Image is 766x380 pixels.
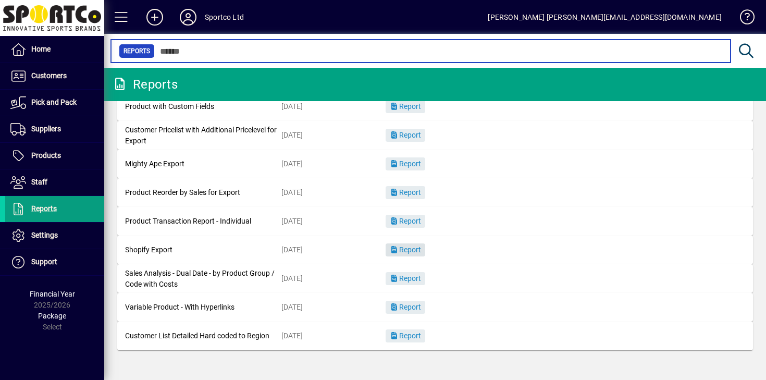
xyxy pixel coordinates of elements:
div: Sales Analysis - Dual Date - by Product Group / Code with Costs [125,268,281,290]
span: Package [38,312,66,320]
span: Report [390,188,421,197]
div: Sportco Ltd [205,9,244,26]
span: Products [31,151,61,160]
div: [DATE] [281,101,386,112]
button: Profile [171,8,205,27]
div: [PERSON_NAME] [PERSON_NAME][EMAIL_ADDRESS][DOMAIN_NAME] [488,9,722,26]
span: Reports [123,46,150,56]
div: [DATE] [281,302,386,313]
div: Reports [112,76,178,93]
div: Product Reorder by Sales for Export [125,187,281,198]
button: Report [386,301,425,314]
div: Mighty Ape Export [125,158,281,169]
button: Report [386,272,425,285]
span: Report [390,274,421,283]
div: [DATE] [281,158,386,169]
div: [DATE] [281,216,386,227]
span: Report [390,217,421,225]
span: Report [390,102,421,111]
span: Customers [31,71,67,80]
span: Staff [31,178,47,186]
div: [DATE] [281,244,386,255]
span: Pick and Pack [31,98,77,106]
button: Report [386,243,425,256]
a: Home [5,36,104,63]
button: Report [386,129,425,142]
div: Shopify Export [125,244,281,255]
a: Pick and Pack [5,90,104,116]
span: Home [31,45,51,53]
a: Suppliers [5,116,104,142]
div: Variable Product - With Hyperlinks [125,302,281,313]
a: Settings [5,223,104,249]
button: Report [386,215,425,228]
span: Report [390,332,421,340]
button: Report [386,329,425,342]
div: [DATE] [281,273,386,284]
button: Add [138,8,171,27]
div: Product with Custom Fields [125,101,281,112]
button: Report [386,186,425,199]
span: Support [31,258,57,266]
span: Report [390,131,421,139]
a: Customers [5,63,104,89]
div: Customer Pricelist with Additional Pricelevel for Export [125,125,281,146]
a: Products [5,143,104,169]
span: Report [390,303,421,311]
span: Report [390,160,421,168]
span: Settings [31,231,58,239]
div: Product Transaction Report - Individual [125,216,281,227]
button: Report [386,100,425,113]
div: [DATE] [281,187,386,198]
span: Reports [31,204,57,213]
div: [DATE] [281,130,386,141]
div: Customer List Detailed Hard coded to Region [125,330,281,341]
a: Staff [5,169,104,195]
span: Financial Year [30,290,75,298]
a: Support [5,249,104,275]
span: Report [390,246,421,254]
button: Report [386,157,425,170]
a: Knowledge Base [732,2,753,36]
div: [DATE] [281,330,386,341]
span: Suppliers [31,125,61,133]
